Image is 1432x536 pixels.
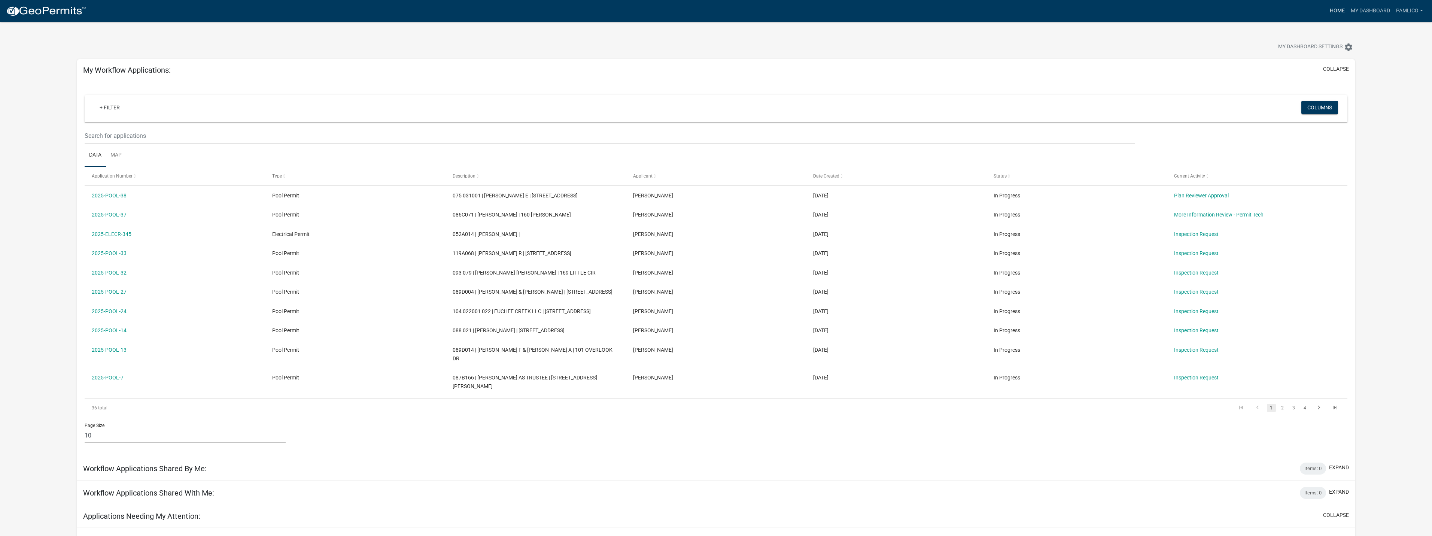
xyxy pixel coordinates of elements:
datatable-header-cell: Description [446,167,626,185]
a: 2025-ELECR-345 [92,231,131,237]
a: Map [106,143,126,167]
span: Pool Permit [272,270,299,276]
span: Application Number [92,173,133,179]
a: 3 [1289,404,1298,412]
span: Pool Permit [272,289,299,295]
a: 2025-POOL-27 [92,289,127,295]
li: page 3 [1288,402,1299,414]
datatable-header-cell: Type [265,167,446,185]
span: 06/16/2025 [813,250,829,256]
span: 087B166 | WILLIAMSON CHRISTOPHER R AS TRUSTEE | 220 PINE KNOLL LN [453,375,597,389]
datatable-header-cell: Current Activity [1167,167,1347,185]
a: 2025-POOL-32 [92,270,127,276]
li: page 2 [1277,402,1288,414]
a: My Dashboard [1348,4,1393,18]
span: 088 021 | HOWARD PATRICE S | 103 RIDGE CREEK RD [453,327,565,333]
a: Data [85,143,106,167]
li: page 4 [1299,402,1311,414]
span: Pool Permit [272,250,299,256]
div: Items: 0 [1300,487,1326,499]
a: + Filter [94,101,126,114]
span: Pool Permit [272,327,299,333]
a: Inspection Request [1174,289,1219,295]
span: 119A068 | WHALEY MAX R | 318 WEST RIVER BEND DR [453,250,571,256]
div: Items: 0 [1300,463,1326,475]
span: Pool Permit [272,193,299,199]
a: go to next page [1312,404,1326,412]
span: 07/22/2025 [813,212,829,218]
span: Current Activity [1174,173,1205,179]
div: 36 total [85,399,336,417]
button: expand [1329,464,1349,472]
span: 04/30/2025 [813,289,829,295]
h5: My Workflow Applications: [83,66,171,75]
a: 2025-POOL-38 [92,193,127,199]
a: Inspection Request [1174,270,1219,276]
a: 2025-POOL-7 [92,375,124,381]
span: Curtis Cox [633,231,673,237]
span: In Progress [994,289,1020,295]
span: My Dashboard Settings [1278,43,1343,52]
span: 075 031001 | DENHAM DONNA E | 436 GREENSBORO RD [453,193,578,199]
span: Curtis Cox [633,308,673,314]
span: Applicant [633,173,653,179]
span: Pool Permit [272,308,299,314]
a: 1 [1267,404,1276,412]
a: 2 [1278,404,1287,412]
a: 4 [1301,404,1310,412]
a: 2025-POOL-13 [92,347,127,353]
span: Pool Permit [272,347,299,353]
span: Curtis Cox [633,270,673,276]
a: pamlico [1393,4,1426,18]
a: Inspection Request [1174,375,1219,381]
span: In Progress [994,270,1020,276]
span: 03/26/2025 [813,308,829,314]
span: 052A014 | SANCHEZ MARIBEL M | [453,231,520,237]
a: Inspection Request [1174,327,1219,333]
span: Type [272,173,282,179]
span: In Progress [994,375,1020,381]
span: Description [453,173,475,179]
a: 2025-POOL-33 [92,250,127,256]
span: Curtis Cox [633,289,673,295]
button: My Dashboard Settingssettings [1272,40,1359,54]
a: More Information Review - Permit Tech [1174,212,1264,218]
button: Columns [1301,101,1338,114]
datatable-header-cell: Application Number [85,167,265,185]
button: collapse [1323,65,1349,73]
input: Search for applications [85,128,1135,143]
span: 089D014 | THOMPSON WILEY F & CHARLOTTE A | 101 OVERLOOK DR [453,347,612,361]
span: Date Created [813,173,839,179]
span: In Progress [994,308,1020,314]
a: go to previous page [1250,404,1265,412]
span: 07/08/2025 [813,231,829,237]
datatable-header-cell: Status [986,167,1167,185]
a: 2025-POOL-14 [92,327,127,333]
span: 02/26/2025 [813,347,829,353]
span: In Progress [994,212,1020,218]
a: 2025-POOL-37 [92,212,127,218]
span: Status [994,173,1007,179]
span: 104 022001 022 | EUCHEE CREEK LLC | 220 SAGE CT [453,308,591,314]
span: 089D004 | BURKE JENNIFER & ADAM | 138 OVERLOOK DR [453,289,612,295]
span: In Progress [994,250,1020,256]
span: In Progress [994,327,1020,333]
span: Curtis Cox [633,327,673,333]
span: Curtis Cox [633,212,673,218]
span: In Progress [994,193,1020,199]
h5: Workflow Applications Shared By Me: [83,464,207,473]
h5: Applications Needing My Attention: [83,512,200,521]
i: settings [1344,43,1353,52]
span: 03/14/2025 [813,327,829,333]
span: Pool Permit [272,212,299,218]
a: Inspection Request [1174,231,1219,237]
a: Plan Reviewer Approval [1174,193,1229,199]
span: Curtis Cox [633,347,673,353]
span: 06/16/2025 [813,270,829,276]
a: go to first page [1234,404,1248,412]
span: Curtis Cox [633,375,673,381]
a: go to last page [1328,404,1343,412]
li: page 1 [1266,402,1277,414]
span: 07/24/2025 [813,193,829,199]
span: 01/28/2025 [813,375,829,381]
